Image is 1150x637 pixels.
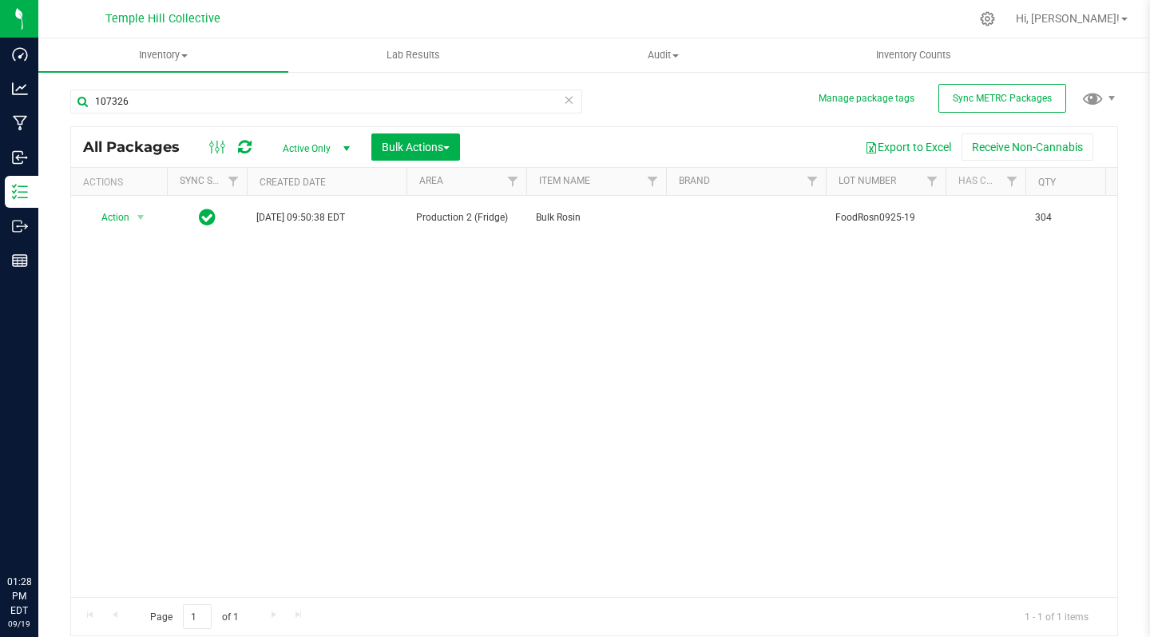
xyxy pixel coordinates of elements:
a: Inventory [38,38,288,72]
p: 09/19 [7,618,31,630]
button: Manage package tags [819,92,914,106]
iframe: Resource center [16,509,64,557]
span: All Packages [83,138,196,156]
inline-svg: Analytics [12,81,28,97]
span: select [131,206,151,229]
a: Filter [999,168,1025,195]
span: Bulk Rosin [536,210,656,225]
a: Filter [640,168,666,195]
a: Inventory Counts [789,38,1039,72]
inline-svg: Outbound [12,218,28,234]
inline-svg: Inbound [12,149,28,165]
span: Page of 1 [137,604,252,629]
inline-svg: Reports [12,253,28,269]
button: Bulk Actions [371,133,460,161]
a: Created Date [260,177,326,188]
a: Sync Status [180,175,241,186]
button: Receive Non-Cannabis [962,133,1093,161]
a: Audit [538,38,788,72]
span: Sync METRC Packages [953,93,1052,104]
span: Audit [539,48,787,62]
th: Has COA [946,168,1025,196]
a: Lot Number [839,175,896,186]
span: 1 - 1 of 1 items [1012,604,1101,628]
a: Area [419,175,443,186]
span: Clear [563,90,574,110]
inline-svg: Inventory [12,184,28,200]
span: Lab Results [365,48,462,62]
span: 304 [1035,210,1096,225]
span: Temple Hill Collective [105,12,220,26]
a: Item Name [539,175,590,186]
span: Hi, [PERSON_NAME]! [1016,12,1120,25]
a: Filter [799,168,826,195]
span: Action [87,206,130,229]
a: Qty [1038,177,1056,188]
input: Search Package ID, Item Name, SKU, Lot or Part Number... [70,90,582,113]
inline-svg: Dashboard [12,46,28,62]
span: Bulk Actions [382,141,450,153]
span: [DATE] 09:50:38 EDT [256,210,345,225]
a: Filter [919,168,946,195]
button: Sync METRC Packages [938,84,1066,113]
div: Actions [83,177,161,188]
a: Brand [679,175,710,186]
span: Production 2 (Fridge) [416,210,517,225]
span: Inventory Counts [855,48,973,62]
input: 1 [183,604,212,629]
span: In Sync [199,206,216,229]
a: Filter [220,168,247,195]
a: Lab Results [288,38,538,72]
iframe: Resource center unread badge [47,507,66,526]
p: 01:28 PM EDT [7,575,31,618]
span: Inventory [38,48,288,62]
span: FoodRosn0925-19 [835,210,936,225]
inline-svg: Manufacturing [12,115,28,131]
a: Filter [500,168,526,195]
button: Export to Excel [855,133,962,161]
div: Manage settings [978,11,997,26]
